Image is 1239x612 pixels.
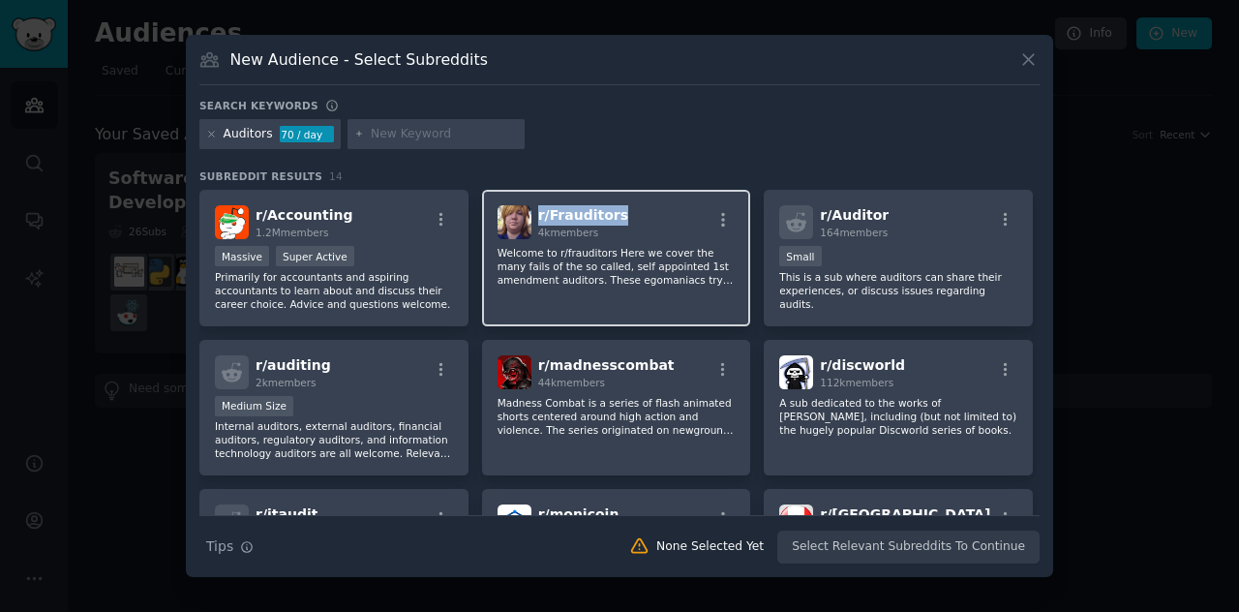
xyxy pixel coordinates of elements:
[820,207,889,223] span: r/ Auditor
[538,357,675,373] span: r/ madnesscombat
[779,505,813,538] img: canada
[256,207,353,223] span: r/ Accounting
[820,377,893,388] span: 112k members
[656,538,764,556] div: None Selected Yet
[230,49,488,70] h3: New Audience - Select Subreddits
[538,207,628,223] span: r/ Frauditors
[371,126,518,143] input: New Keyword
[820,357,905,373] span: r/ discworld
[538,506,619,522] span: r/ monicoin
[538,377,605,388] span: 44k members
[199,530,260,564] button: Tips
[215,205,249,239] img: Accounting
[215,270,453,311] p: Primarily for accountants and aspiring accountants to learn about and discuss their career choice...
[256,506,317,522] span: r/ itaudit
[779,355,813,389] img: discworld
[329,170,343,182] span: 14
[215,419,453,460] p: Internal auditors, external auditors, financial auditors, regulatory auditors, and information te...
[820,506,990,522] span: r/ [GEOGRAPHIC_DATA]
[498,205,531,239] img: Frauditors
[820,227,888,238] span: 164 members
[498,505,531,538] img: monicoin
[224,126,273,143] div: Auditors
[256,357,331,373] span: r/ auditing
[498,246,736,287] p: Welcome to r/frauditors Here we cover the many fails of the so called, self appointed 1st amendme...
[199,99,318,112] h3: Search keywords
[498,396,736,437] p: Madness Combat is a series of flash animated shorts centered around high action and violence. The...
[215,396,293,416] div: Medium Size
[779,396,1017,437] p: A sub dedicated to the works of [PERSON_NAME], including (but not limited to) the hugely popular ...
[215,246,269,266] div: Massive
[280,126,334,143] div: 70 / day
[206,536,233,557] span: Tips
[538,227,599,238] span: 4k members
[276,246,354,266] div: Super Active
[199,169,322,183] span: Subreddit Results
[256,377,317,388] span: 2k members
[779,270,1017,311] p: This is a sub where auditors can share their experiences, or discuss issues regarding audits.
[779,246,821,266] div: Small
[256,227,329,238] span: 1.2M members
[498,355,531,389] img: madnesscombat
